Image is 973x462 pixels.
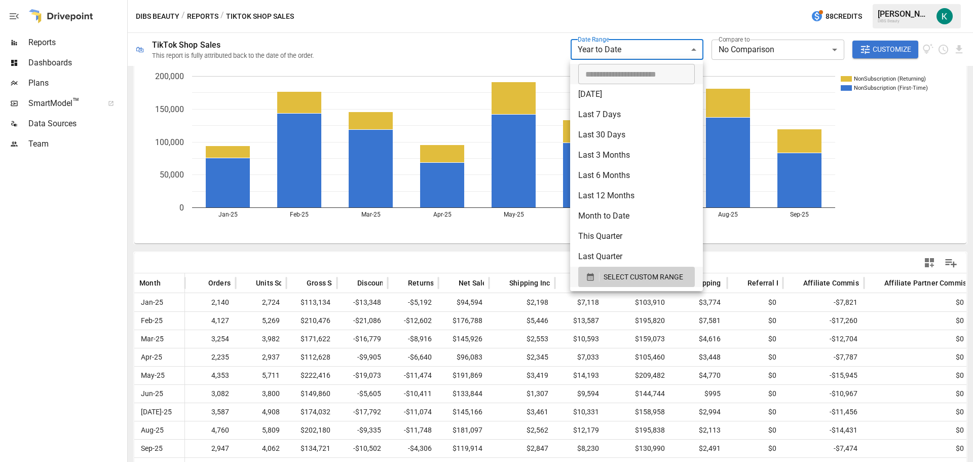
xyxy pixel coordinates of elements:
span: SELECT CUSTOM RANGE [604,271,683,283]
li: Last 6 Months [570,165,703,186]
li: [DATE] [570,84,703,104]
li: Last Quarter [570,246,703,267]
li: Month to Date [570,206,703,226]
li: This Quarter [570,226,703,246]
li: Last 30 Days [570,125,703,145]
li: Last 12 Months [570,186,703,206]
li: Last 7 Days [570,104,703,125]
button: SELECT CUSTOM RANGE [578,267,695,287]
li: Last 3 Months [570,145,703,165]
